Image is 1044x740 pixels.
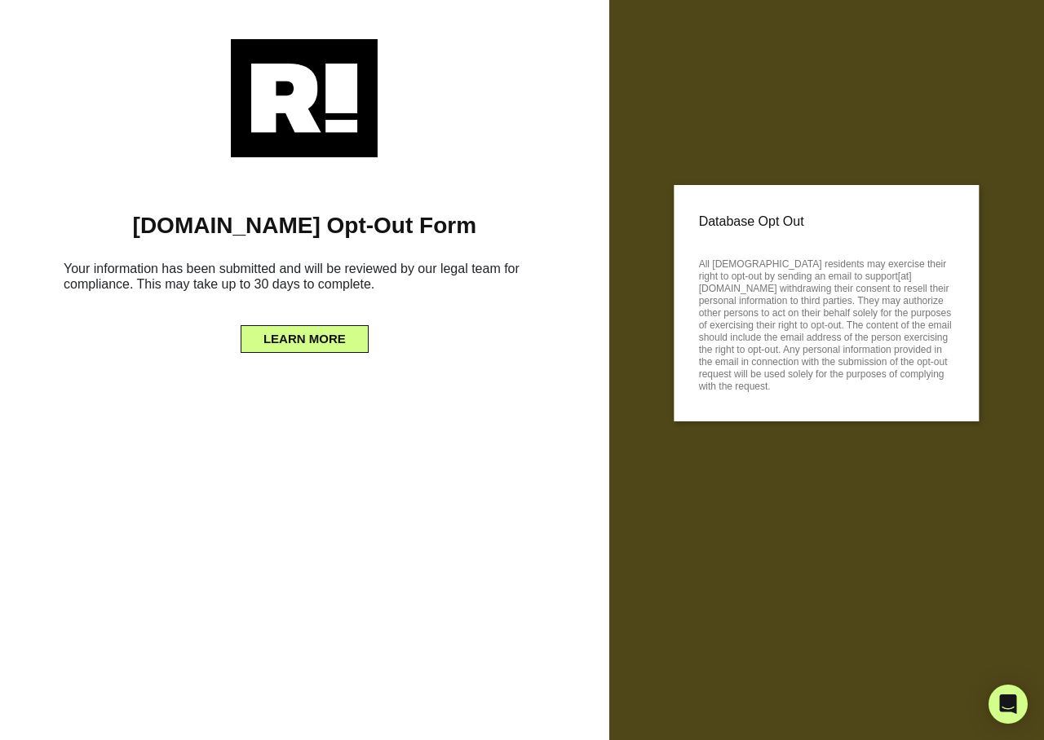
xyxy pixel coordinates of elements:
p: All [DEMOGRAPHIC_DATA] residents may exercise their right to opt-out by sending an email to suppo... [699,253,954,393]
h6: Your information has been submitted and will be reviewed by our legal team for compliance. This m... [24,254,585,305]
div: Open Intercom Messenger [989,685,1028,724]
h1: [DOMAIN_NAME] Opt-Out Form [24,212,585,240]
button: LEARN MORE [241,325,369,353]
p: Database Opt Out [699,209,954,234]
img: Retention.com [231,39,378,157]
a: LEARN MORE [241,328,369,341]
